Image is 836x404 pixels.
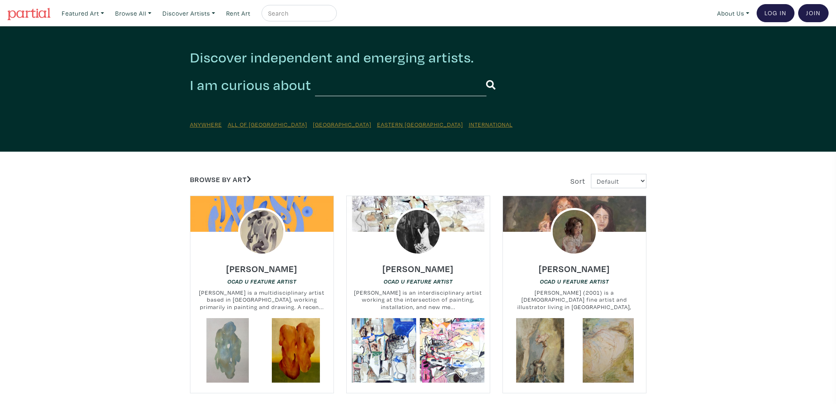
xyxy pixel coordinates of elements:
input: Search [267,8,329,18]
a: [PERSON_NAME] [226,261,297,270]
h6: [PERSON_NAME] [539,263,610,274]
a: [GEOGRAPHIC_DATA] [313,120,371,128]
a: All of [GEOGRAPHIC_DATA] [228,120,307,128]
a: Join [798,4,829,22]
a: Discover Artists [159,5,219,22]
a: Eastern [GEOGRAPHIC_DATA] [377,120,463,128]
a: Anywhere [190,120,222,128]
a: OCAD U Feature Artist [227,277,296,285]
a: [PERSON_NAME] [539,261,610,270]
small: [PERSON_NAME] is an interdisciplinary artist working at the intersection of painting, installatio... [347,289,490,311]
a: International [469,120,513,128]
a: Log In [757,4,794,22]
img: phpThumb.php [551,208,598,256]
a: OCAD U Feature Artist [384,277,453,285]
small: [PERSON_NAME] (2001) is a [DEMOGRAPHIC_DATA] fine artist and illustrator living in [GEOGRAPHIC_DA... [503,289,646,311]
a: Browse by Art [190,175,251,184]
h6: [PERSON_NAME] [382,263,454,274]
span: Sort [570,176,585,186]
img: phpThumb.php [394,208,442,256]
a: [PERSON_NAME] [382,261,454,270]
a: About Us [713,5,753,22]
h2: Discover independent and emerging artists. [190,48,646,66]
small: [PERSON_NAME] is a multidisciplinary artist based in [GEOGRAPHIC_DATA], working primarily in pain... [190,289,333,311]
a: Browse All [111,5,155,22]
h2: I am curious about [190,76,311,94]
a: Featured Art [58,5,108,22]
h6: [PERSON_NAME] [226,263,297,274]
img: phpThumb.php [238,208,286,256]
a: OCAD U Feature Artist [540,277,609,285]
a: Rent Art [222,5,254,22]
